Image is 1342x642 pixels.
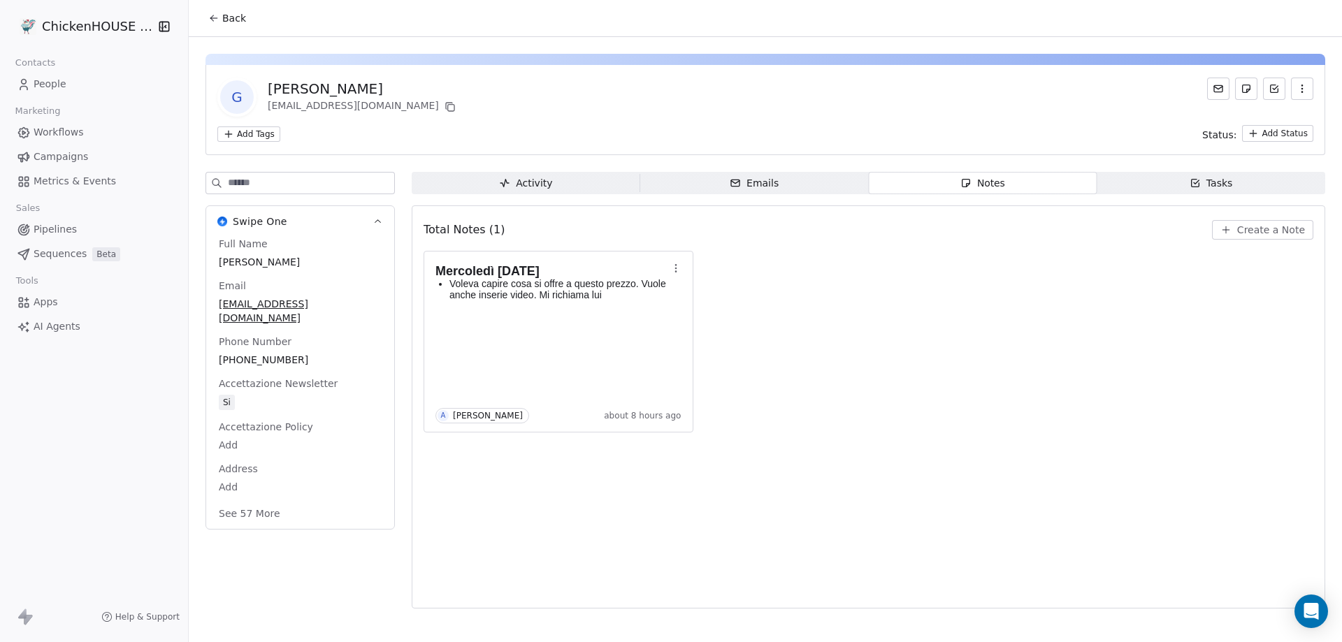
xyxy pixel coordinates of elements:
span: Back [222,11,246,25]
button: See 57 More [210,501,289,526]
a: Apps [11,291,177,314]
div: A [441,410,446,421]
p: Voleva capire cosa si offre a questo prezzo. Vuole anche inserie video. Mi richiama lui [449,278,668,300]
span: Apps [34,295,58,309]
span: AI Agents [34,319,80,334]
span: Sales [10,198,46,219]
div: Activity [499,176,552,191]
span: Address [216,462,261,476]
span: G [220,80,254,114]
span: Tools [10,270,44,291]
span: Accettazione Newsletter [216,377,340,391]
span: Pipelines [34,222,77,237]
div: Tasks [1190,176,1233,191]
span: Sequences [34,247,87,261]
span: Contacts [9,52,62,73]
button: ChickenHOUSE sas [17,15,149,38]
a: People [11,73,177,96]
span: Workflows [34,125,84,140]
a: Pipelines [11,218,177,241]
span: Marketing [9,101,66,122]
div: Emails [730,176,779,191]
button: Create a Note [1212,220,1313,240]
span: Accettazione Policy [216,420,316,434]
span: Create a Note [1237,223,1305,237]
div: [PERSON_NAME] [453,411,523,421]
span: Email [216,279,249,293]
span: about 8 hours ago [604,410,681,421]
span: Phone Number [216,335,294,349]
span: Add [219,438,382,452]
div: Si [223,395,231,409]
button: Add Status [1242,125,1313,142]
span: Add [219,480,382,494]
span: Beta [92,247,120,261]
div: [PERSON_NAME] [268,79,459,99]
span: ChickenHOUSE sas [42,17,154,36]
div: Swipe OneSwipe One [206,237,394,529]
span: [PERSON_NAME] [219,255,382,269]
a: Workflows [11,121,177,144]
a: Campaigns [11,145,177,168]
span: People [34,77,66,92]
img: Swipe One [217,217,227,226]
span: Help & Support [115,611,180,622]
button: Add Tags [217,126,280,142]
div: [EMAIL_ADDRESS][DOMAIN_NAME] [268,99,459,115]
button: Back [200,6,254,31]
span: Swipe One [233,214,287,228]
span: Status: [1202,128,1236,142]
img: 4.jpg [20,18,36,35]
div: Open Intercom Messenger [1294,594,1328,628]
a: Metrics & Events [11,170,177,193]
span: Full Name [216,237,270,251]
h1: Mercoledì [DATE] [435,264,668,278]
span: Metrics & Events [34,174,116,189]
span: Campaigns [34,149,88,164]
a: Help & Support [101,611,180,622]
span: [PHONE_NUMBER] [219,353,382,367]
a: AI Agents [11,315,177,338]
a: SequencesBeta [11,242,177,265]
button: Swipe OneSwipe One [206,206,394,237]
span: [EMAIL_ADDRESS][DOMAIN_NAME] [219,297,382,325]
span: Total Notes (1) [424,221,505,238]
